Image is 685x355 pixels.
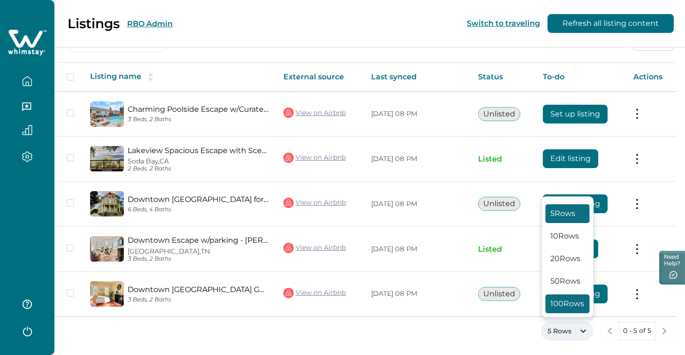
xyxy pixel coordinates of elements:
[371,109,463,119] p: [DATE] 08 PM
[623,326,651,336] p: 0 - 5 of 5
[478,154,528,164] p: Listed
[283,107,346,119] a: View on Airbnb
[83,63,276,92] th: Listing name
[90,191,124,216] img: propertyImage_Downtown Memphis for Big Groups 5BR/4BA w/Parking
[478,197,520,211] button: Unlisted
[90,281,124,307] img: propertyImage_Downtown Memphis Gem - Walk to Beale, FedEx Forum
[128,165,268,172] p: 2 Beds, 2 Baths
[655,322,674,340] button: next page
[128,247,268,255] p: [GEOGRAPHIC_DATA], TN
[543,149,598,168] button: Edit listing
[128,285,268,294] a: Downtown [GEOGRAPHIC_DATA] Gem - Walk to [PERSON_NAME], FedEx Forum
[478,287,520,301] button: Unlisted
[276,63,364,92] th: External source
[546,227,590,246] button: 10 Rows
[128,116,268,123] p: 3 Beds, 2 Baths
[128,255,268,262] p: 3 Beds, 2 Baths
[543,105,608,123] button: Set up listing
[128,296,268,303] p: 3 Beds, 2 Baths
[90,101,124,127] img: propertyImage_Charming Poolside Escape w/Curated Style
[548,14,674,33] button: Refresh all listing content
[467,19,540,28] button: Switch to traveling
[371,289,463,299] p: [DATE] 08 PM
[128,146,268,155] a: Lakeview Spacious Escape with Scenic Decks
[127,19,173,28] button: RBO Admin
[371,245,463,254] p: [DATE] 08 PM
[128,157,268,165] p: Soda Bay, CA
[283,242,346,254] a: View on Airbnb
[546,249,590,268] button: 20 Rows
[283,197,346,209] a: View on Airbnb
[546,272,590,291] button: 50 Rows
[128,236,268,245] a: Downtown Escape w/parking - [PERSON_NAME] [GEOGRAPHIC_DATA] Forum
[541,322,593,340] button: 5 Rows
[546,204,590,223] button: 5 Rows
[283,152,346,164] a: View on Airbnb
[90,236,124,262] img: propertyImage_Downtown Escape w/parking - Beale St & FedEx Forum
[619,322,655,340] button: 0 - 5 of 5
[478,107,520,121] button: Unlisted
[128,105,268,114] a: Charming Poolside Escape w/Curated Style
[535,63,626,92] th: To-do
[546,294,590,313] button: 100 Rows
[471,63,536,92] th: Status
[371,154,463,164] p: [DATE] 08 PM
[543,194,608,213] button: Set up listing
[128,195,268,204] a: Downtown [GEOGRAPHIC_DATA] for Big Groups 5BR/4BA w/Parking
[364,63,470,92] th: Last synced
[128,206,268,213] p: 6 Beds, 4 Baths
[141,72,160,82] button: sorting
[283,287,346,299] a: View on Airbnb
[626,63,676,92] th: Actions
[90,146,124,171] img: propertyImage_Lakeview Spacious Escape with Scenic Decks
[68,15,120,31] p: Listings
[371,200,463,209] p: [DATE] 08 PM
[478,245,528,254] p: Listed
[601,322,619,340] button: previous page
